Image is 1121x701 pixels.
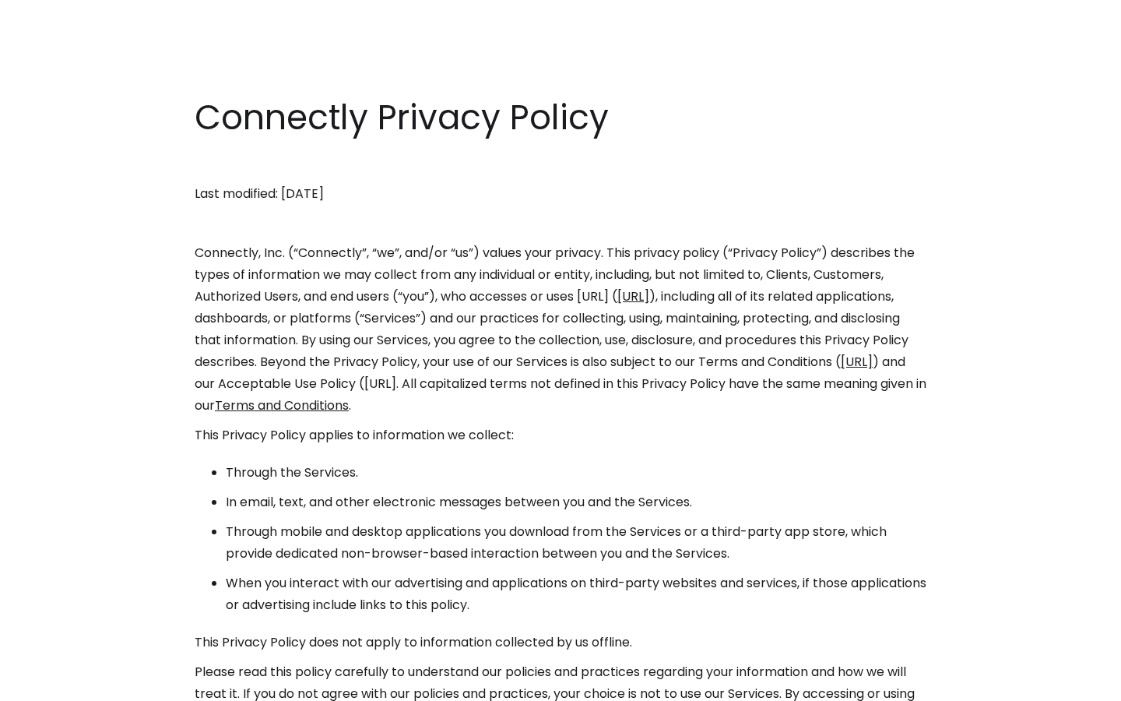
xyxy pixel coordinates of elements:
[31,674,93,696] ul: Language list
[226,572,926,616] li: When you interact with our advertising and applications on third-party websites and services, if ...
[195,93,926,142] h1: Connectly Privacy Policy
[226,521,926,565] li: Through mobile and desktop applications you download from the Services or a third-party app store...
[195,632,926,653] p: This Privacy Policy does not apply to information collected by us offline.
[195,153,926,175] p: ‍
[195,183,926,205] p: Last modified: [DATE]
[226,462,926,484] li: Through the Services.
[617,287,649,305] a: [URL]
[226,491,926,513] li: In email, text, and other electronic messages between you and the Services.
[215,396,349,414] a: Terms and Conditions
[195,424,926,446] p: This Privacy Policy applies to information we collect:
[841,353,873,371] a: [URL]
[195,213,926,234] p: ‍
[195,242,926,417] p: Connectly, Inc. (“Connectly”, “we”, and/or “us”) values your privacy. This privacy policy (“Priva...
[16,672,93,696] aside: Language selected: English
